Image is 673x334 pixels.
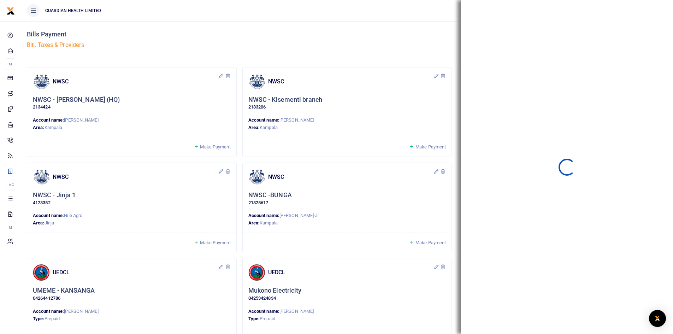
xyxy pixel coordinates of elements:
[248,96,322,104] h5: NWSC - Kisementi branch
[6,8,15,13] a: logo-small logo-large logo-large
[268,78,433,86] h4: NWSC
[42,7,104,14] span: GUARDIAN HEALTH LIMITED
[248,117,279,123] strong: Account name:
[53,78,218,86] h4: NWSC
[415,240,446,245] span: Make Payment
[33,213,64,218] strong: Account name:
[268,269,433,276] h4: UEDCL
[194,239,230,247] a: Make Payment
[45,220,54,225] span: Jinja
[6,179,15,191] li: Ac
[248,295,446,302] p: 04253424834
[248,199,446,207] p: 21325617
[200,240,230,245] span: Make Payment
[33,96,120,104] h5: NWSC - [PERSON_NAME] (HQ)
[194,143,230,151] a: Make Payment
[64,117,98,123] span: [PERSON_NAME]
[409,143,446,151] a: Make Payment
[409,239,446,247] a: Make Payment
[279,117,314,123] span: [PERSON_NAME]
[6,58,15,70] li: M
[45,125,63,130] span: Kampala
[33,104,231,111] p: 2134424
[248,125,260,130] strong: Area:
[260,220,278,225] span: Kampala
[200,144,230,150] span: Make Payment
[53,173,218,181] h4: NWSC
[45,316,60,321] span: Prepaid
[279,213,318,218] span: [PERSON_NAME]-a
[279,309,314,314] span: [PERSON_NAME]
[27,30,344,38] h4: Bills Payment
[248,309,279,314] strong: Account name:
[64,309,98,314] span: [PERSON_NAME]
[260,125,278,130] span: Kampala
[649,310,666,327] div: Open Intercom Messenger
[6,222,15,233] li: M
[33,117,64,123] strong: Account name:
[33,96,231,111] div: Click to update
[53,269,218,276] h4: UEDCL
[248,220,260,225] strong: Area:
[248,287,446,302] div: Click to update
[248,316,260,321] strong: Type:
[33,125,45,130] strong: Area:
[33,287,95,295] h5: UMEME - KANSANGA
[33,199,231,207] p: 4123352
[33,191,231,206] div: Click to update
[27,42,344,49] h5: Bill, Taxes & Providers
[268,173,433,181] h4: NWSC
[33,316,45,321] strong: Type:
[248,191,292,199] h5: NWSC -BUNGA
[248,213,279,218] strong: Account name:
[248,287,302,295] h5: Mukono Electricity
[33,295,231,302] p: 04264412786
[248,104,446,111] p: 2133206
[64,213,82,218] span: Nile Agro
[260,316,275,321] span: Prepaid
[415,144,446,150] span: Make Payment
[6,7,15,15] img: logo-small
[248,96,446,111] div: Click to update
[248,191,446,206] div: Click to update
[33,287,231,302] div: Click to update
[33,191,76,199] h5: NWSC - Jinja 1
[33,309,64,314] strong: Account name:
[33,220,45,225] strong: Area:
